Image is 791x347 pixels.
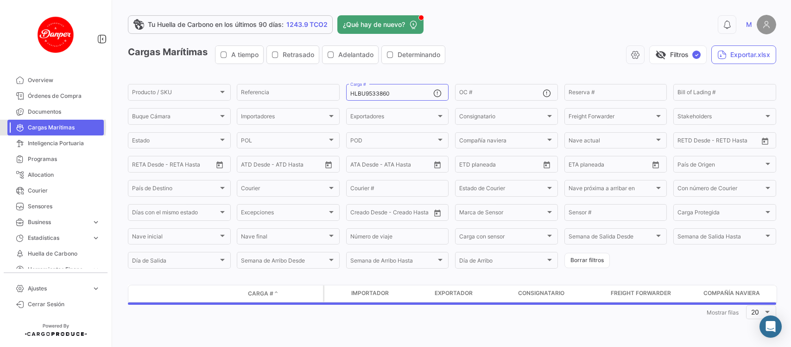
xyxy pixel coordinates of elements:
[28,250,100,258] span: Huella de Carbono
[7,135,104,151] a: Inteligencia Portuaria
[564,253,610,268] button: Borrar filtros
[382,46,445,64] button: Determinando
[746,20,752,29] span: M
[459,115,545,121] span: Consignatario
[385,162,424,169] input: ATA Hasta
[677,235,764,241] span: Semana de Salida Hasta
[7,183,104,199] a: Courier
[569,235,655,241] span: Semana de Salida Desde
[28,92,100,100] span: Órdenes de Compra
[28,139,100,148] span: Inteligencia Portuaria
[751,308,759,316] span: 20
[300,290,323,297] datatable-header-cell: Póliza
[569,139,655,145] span: Nave actual
[350,211,386,217] input: Creado Desde
[514,285,607,302] datatable-header-cell: Consignatario
[28,300,100,308] span: Cerrar Sesión
[324,285,348,302] datatable-header-cell: Carga Protegida
[649,158,663,172] button: Open calendar
[677,211,764,217] span: Carga Protegida
[215,46,263,64] button: A tiempo
[351,289,389,297] span: Importador
[241,211,327,217] span: Excepciones
[241,186,327,193] span: Courier
[350,259,437,265] span: Semana de Arribo Hasta
[677,162,764,169] span: País de Origen
[700,285,783,302] datatable-header-cell: Compañía naviera
[132,90,218,97] span: Producto / SKU
[322,158,335,172] button: Open calendar
[28,265,88,274] span: Herramientas Financieras
[703,289,760,297] span: Compañía naviera
[758,134,772,148] button: Open calendar
[430,206,444,220] button: Open calendar
[430,158,444,172] button: Open calendar
[132,115,218,121] span: Buque Cámara
[459,211,545,217] span: Marca de Sensor
[701,139,739,145] input: Hasta
[128,45,448,64] h3: Cargas Marítimas
[248,289,273,298] span: Carga #
[459,259,545,265] span: Día de Arribo
[482,162,521,169] input: Hasta
[147,290,170,297] datatable-header-cell: Modo de Transporte
[132,162,149,169] input: Desde
[540,158,554,172] button: Open calendar
[677,186,764,193] span: Con número de Courier
[7,104,104,120] a: Documentos
[677,139,694,145] input: Desde
[92,234,100,242] span: expand_more
[459,162,476,169] input: Desde
[283,50,314,59] span: Retrasado
[7,151,104,167] a: Programas
[132,211,218,217] span: Días con el mismo estado
[241,139,327,145] span: POL
[28,108,100,116] span: Documentos
[132,235,218,241] span: Nave inicial
[607,285,700,302] datatable-header-cell: Freight Forwarder
[431,285,514,302] datatable-header-cell: Exportador
[267,46,319,64] button: Retrasado
[241,115,327,121] span: Importadores
[348,285,431,302] datatable-header-cell: Importador
[28,186,100,195] span: Courier
[459,139,545,145] span: Compañía naviera
[132,259,218,265] span: Día de Salida
[692,51,701,59] span: ✓
[569,115,655,121] span: Freight Forwarder
[148,20,284,29] span: Tu Huella de Carbono en los últimos 90 días:
[28,234,88,242] span: Estadísticas
[350,162,379,169] input: ATA Desde
[28,76,100,84] span: Overview
[323,46,378,64] button: Adelantado
[518,289,564,297] span: Consignatario
[28,171,100,179] span: Allocation
[655,49,666,60] span: visibility_off
[592,162,630,169] input: Hasta
[759,315,782,338] div: Abrir Intercom Messenger
[569,162,585,169] input: Desde
[213,158,227,172] button: Open calendar
[611,289,671,297] span: Freight Forwarder
[28,202,100,211] span: Sensores
[677,115,764,121] span: Stakeholders
[569,186,655,193] span: Nave próxima a arribar en
[398,50,440,59] span: Determinando
[132,186,218,193] span: País de Destino
[711,45,776,64] button: Exportar.xlsx
[7,88,104,104] a: Órdenes de Compra
[459,235,545,241] span: Carga con sensor
[350,139,437,145] span: POD
[343,20,405,29] span: ¿Qué hay de nuevo?
[155,162,194,169] input: Hasta
[241,162,270,169] input: ATD Desde
[350,115,437,121] span: Exportadores
[435,289,473,297] span: Exportador
[757,15,776,34] img: placeholder-user.png
[7,120,104,135] a: Cargas Marítimas
[231,50,259,59] span: A tiempo
[132,139,218,145] span: Estado
[241,259,327,265] span: Semana de Arribo Desde
[7,72,104,88] a: Overview
[286,20,328,29] span: 1243.9 TCO2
